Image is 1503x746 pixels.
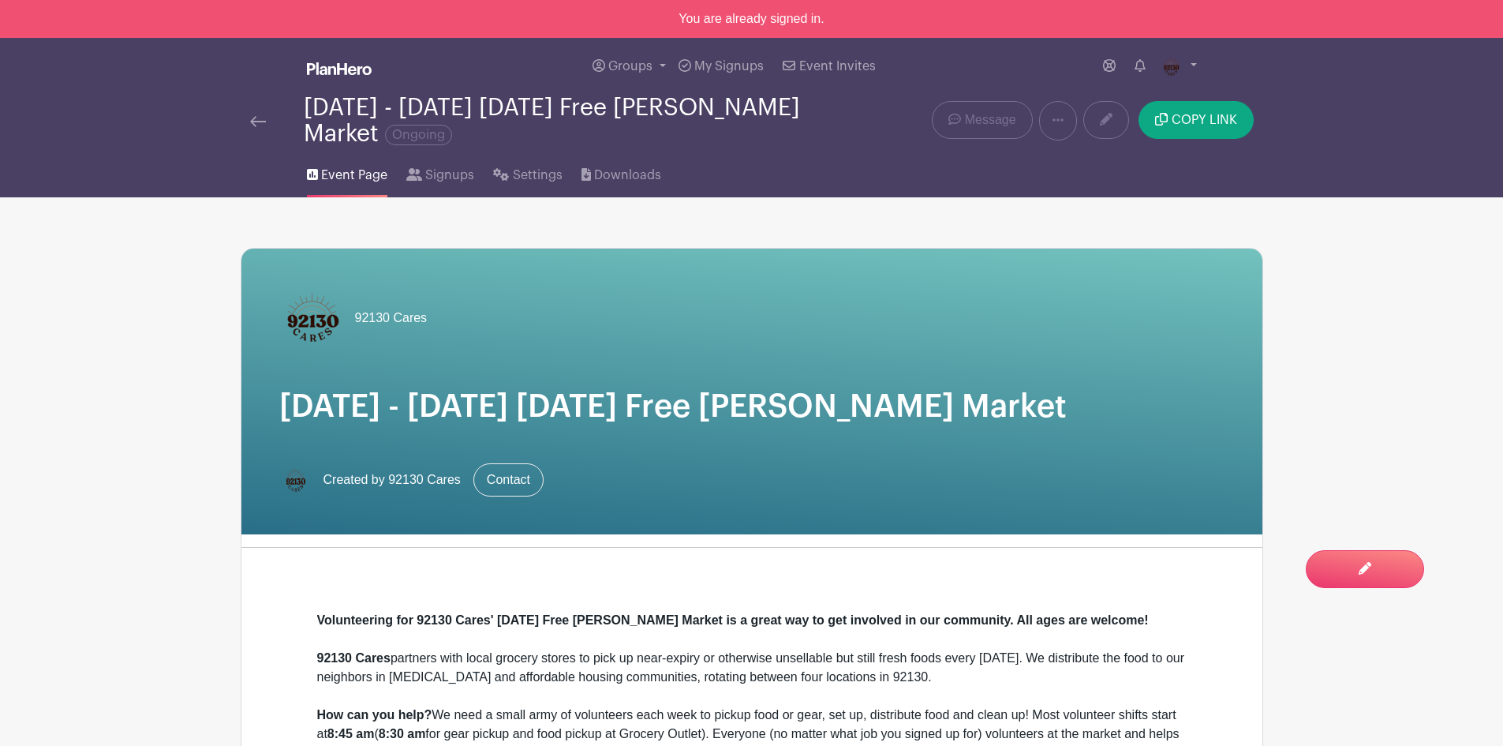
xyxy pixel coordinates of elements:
div: partners with local grocery stores to pick up near-expiry or otherwise unsellable but still fresh... [317,649,1187,687]
span: Settings [513,166,563,185]
span: Groups [608,60,652,73]
span: My Signups [694,60,764,73]
span: 92130 Cares [355,309,428,328]
span: Ongoing [385,125,452,145]
span: Event Invites [799,60,876,73]
img: back-arrow-29a5d9b10d5bd6ae65dc969a981735edf675c4d7a1fe02e03b50dbd4ba3cdb55.svg [250,116,266,127]
strong: 92130 Cares [317,651,391,665]
img: logo_white-6c42ec7e38ccf1d336a20a19083b03d10ae64f83f12c07503d8b9e83406b4c7d.svg [307,62,372,75]
span: Downloads [594,166,661,185]
span: Message [965,111,1016,129]
h1: [DATE] - [DATE] [DATE] Free [PERSON_NAME] Market [279,388,1224,425]
strong: 8:30 am [379,727,426,740]
img: 92130Cares_Logo_(1).png [279,287,342,350]
span: COPY LINK [1172,114,1237,126]
a: My Signups [672,38,770,95]
strong: 8:45 am [327,727,375,740]
strong: Volunteering for 92130 Cares' [DATE] Free [PERSON_NAME] Market is a great way to get involved in ... [317,613,1149,627]
strong: How can you help? [317,708,432,722]
a: Groups [586,38,672,95]
a: Downloads [581,147,661,197]
a: Settings [493,147,562,197]
span: Event Page [321,166,387,185]
a: Message [932,101,1032,139]
img: Untitled-Artwork%20(4).png [279,464,311,496]
img: Untitled-Artwork%20(4).png [1158,54,1183,79]
button: COPY LINK [1138,101,1253,139]
div: [DATE] - [DATE] [DATE] Free [PERSON_NAME] Market [304,95,815,147]
a: Contact [473,463,544,497]
span: Signups [425,166,474,185]
span: Created by 92130 Cares [323,470,461,489]
a: Event Invites [776,38,881,95]
a: Event Page [307,147,387,197]
a: Signups [406,147,474,197]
